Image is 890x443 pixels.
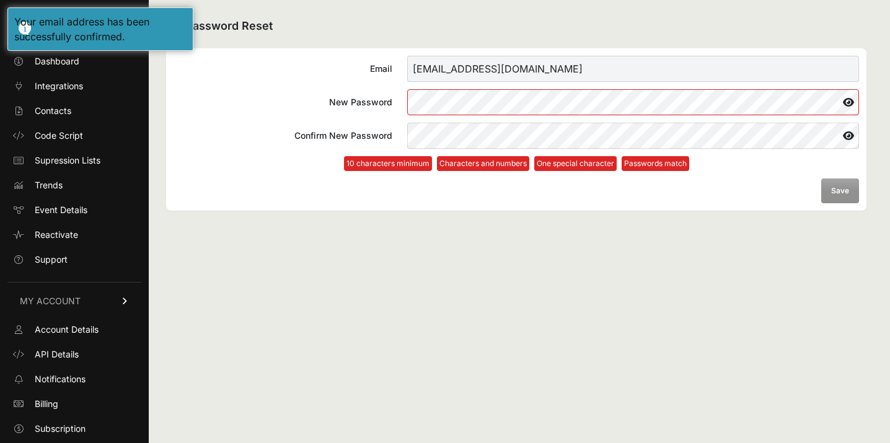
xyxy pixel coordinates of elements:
[35,373,86,385] span: Notifications
[35,55,79,68] span: Dashboard
[7,175,141,195] a: Trends
[7,344,141,364] a: API Details
[437,156,529,171] li: Characters and numbers
[7,200,141,220] a: Event Details
[35,80,83,92] span: Integrations
[7,101,141,121] a: Contacts
[174,63,392,75] div: Email
[534,156,617,171] li: One special character
[174,96,392,108] div: New Password
[35,129,83,142] span: Code Script
[35,323,99,336] span: Account Details
[35,179,63,191] span: Trends
[7,51,141,71] a: Dashboard
[344,156,432,171] li: 10 characters minimum
[407,56,859,82] input: Email
[407,123,859,149] input: Confirm New Password
[7,320,141,340] a: Account Details
[7,225,141,245] a: Reactivate
[35,253,68,266] span: Support
[7,419,141,439] a: Subscription
[35,204,87,216] span: Event Details
[35,229,78,241] span: Reactivate
[35,105,71,117] span: Contacts
[35,423,86,435] span: Subscription
[20,295,81,307] span: MY ACCOUNT
[174,129,392,142] div: Confirm New Password
[7,76,141,96] a: Integrations
[14,14,187,44] div: Your email address has been successfully confirmed.
[166,17,866,36] h2: Password Reset
[407,89,859,115] input: New Password
[35,154,100,167] span: Supression Lists
[35,398,58,410] span: Billing
[35,348,79,361] span: API Details
[7,394,141,414] a: Billing
[7,369,141,389] a: Notifications
[7,151,141,170] a: Supression Lists
[7,126,141,146] a: Code Script
[7,282,141,320] a: MY ACCOUNT
[7,250,141,270] a: Support
[622,156,689,171] li: Passwords match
